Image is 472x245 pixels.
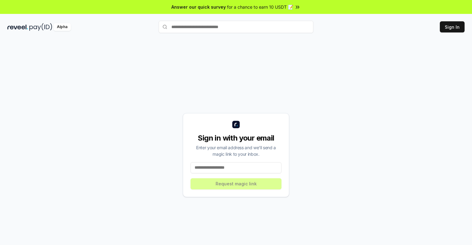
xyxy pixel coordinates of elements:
[54,23,71,31] div: Alpha
[171,4,226,10] span: Answer our quick survey
[227,4,293,10] span: for a chance to earn 10 USDT 📝
[232,121,240,128] img: logo_small
[191,133,281,143] div: Sign in with your email
[440,21,465,32] button: Sign In
[191,144,281,157] div: Enter your email address and we’ll send a magic link to your inbox.
[29,23,52,31] img: pay_id
[7,23,28,31] img: reveel_dark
